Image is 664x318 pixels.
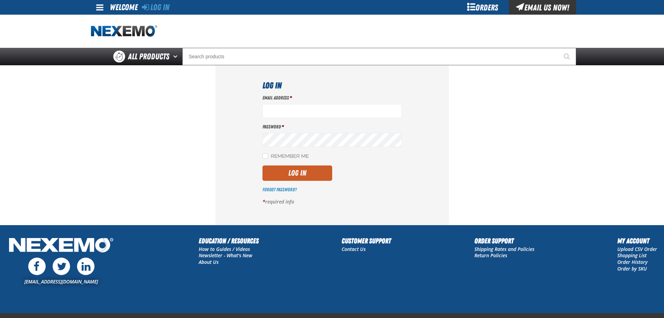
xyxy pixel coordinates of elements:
[617,265,647,272] a: Order by SKU
[617,252,647,259] a: Shopping List
[91,25,157,37] img: Nexemo logo
[262,124,402,130] label: Password
[342,236,391,246] h2: Customer Support
[199,259,219,265] a: About Us
[7,236,115,256] img: Nexemo Logo
[617,236,657,246] h2: My Account
[91,25,157,37] a: Home
[262,153,268,159] input: Remember Me
[474,252,507,259] a: Return Policies
[24,278,98,285] a: [EMAIL_ADDRESS][DOMAIN_NAME]
[474,246,534,252] a: Shipping Rates and Policies
[199,252,252,259] a: Newsletter - What's New
[262,79,402,92] h1: Log In
[617,246,657,252] a: Upload CSV Order
[199,246,250,252] a: How to Guides / Videos
[128,50,169,63] span: All Products
[559,48,576,65] button: Start Searching
[199,236,259,246] h2: Education / Resources
[262,199,402,205] p: required info
[262,165,332,181] button: Log In
[262,95,402,101] label: Email Address
[342,246,366,252] a: Contact Us
[617,259,648,265] a: Order History
[262,187,297,192] a: Forgot Password?
[171,48,182,65] button: Open All Products pages
[262,153,309,160] label: Remember Me
[142,2,169,12] a: Log In
[474,236,534,246] h2: Order Support
[182,48,576,65] input: Search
